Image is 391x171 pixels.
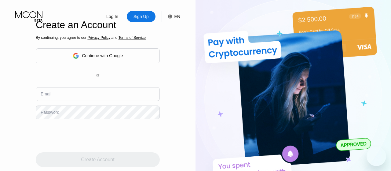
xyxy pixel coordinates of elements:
div: Password [41,110,59,115]
div: Sign Up [133,13,149,20]
div: Log In [106,13,119,20]
div: Log In [98,11,127,22]
div: Continue with Google [36,48,160,63]
iframe: reCAPTCHA [36,124,129,148]
div: By continuing, you agree to our [36,35,160,40]
div: Sign Up [127,11,155,22]
iframe: Button to launch messaging window [367,147,386,166]
span: Terms of Service [119,35,146,40]
div: or [96,73,100,77]
span: Privacy Policy [87,35,110,40]
span: and [110,35,119,40]
div: Create an Account [36,19,160,31]
div: Email [41,91,51,96]
div: EN [174,14,180,19]
div: Continue with Google [82,53,123,58]
div: EN [162,11,180,22]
